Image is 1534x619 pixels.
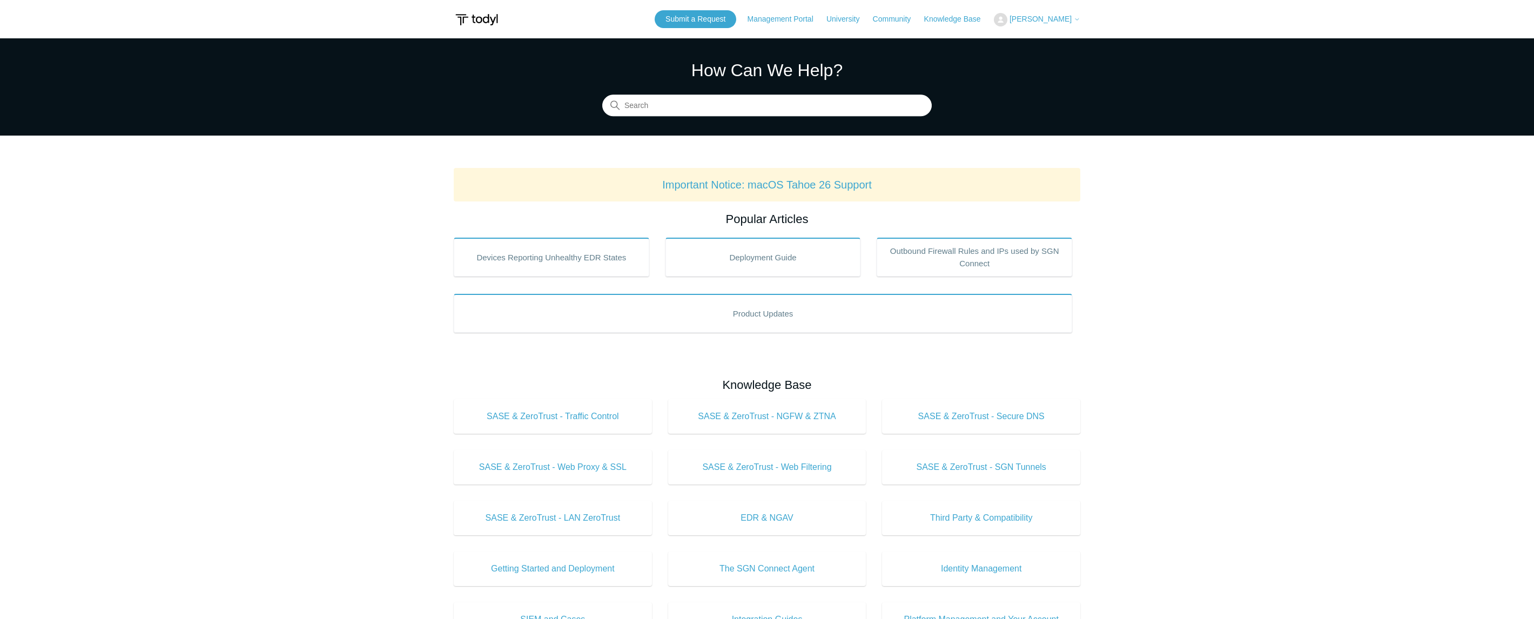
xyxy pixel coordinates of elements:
[882,450,1080,485] a: SASE & ZeroTrust - SGN Tunnels
[684,410,850,423] span: SASE & ZeroTrust - NGFW & ZTNA
[882,551,1080,586] a: Identity Management
[877,238,1072,277] a: Outbound Firewall Rules and IPs used by SGN Connect
[748,14,824,25] a: Management Portal
[470,512,636,524] span: SASE & ZeroTrust - LAN ZeroTrust
[454,210,1080,228] h2: Popular Articles
[454,10,500,30] img: Todyl Support Center Help Center home page
[454,294,1072,333] a: Product Updates
[684,562,850,575] span: The SGN Connect Agent
[898,410,1064,423] span: SASE & ZeroTrust - Secure DNS
[662,179,872,191] a: Important Notice: macOS Tahoe 26 Support
[898,461,1064,474] span: SASE & ZeroTrust - SGN Tunnels
[454,238,649,277] a: Devices Reporting Unhealthy EDR States
[470,410,636,423] span: SASE & ZeroTrust - Traffic Control
[602,57,932,83] h1: How Can We Help?
[882,501,1080,535] a: Third Party & Compatibility
[1010,15,1072,23] span: [PERSON_NAME]
[668,450,866,485] a: SASE & ZeroTrust - Web Filtering
[602,95,932,117] input: Search
[994,13,1080,26] button: [PERSON_NAME]
[826,14,870,25] a: University
[898,562,1064,575] span: Identity Management
[655,10,736,28] a: Submit a Request
[454,501,652,535] a: SASE & ZeroTrust - LAN ZeroTrust
[684,512,850,524] span: EDR & NGAV
[684,461,850,474] span: SASE & ZeroTrust - Web Filtering
[882,399,1080,434] a: SASE & ZeroTrust - Secure DNS
[898,512,1064,524] span: Third Party & Compatibility
[470,562,636,575] span: Getting Started and Deployment
[668,399,866,434] a: SASE & ZeroTrust - NGFW & ZTNA
[668,501,866,535] a: EDR & NGAV
[924,14,992,25] a: Knowledge Base
[665,238,861,277] a: Deployment Guide
[470,461,636,474] span: SASE & ZeroTrust - Web Proxy & SSL
[454,399,652,434] a: SASE & ZeroTrust - Traffic Control
[873,14,922,25] a: Community
[454,551,652,586] a: Getting Started and Deployment
[454,450,652,485] a: SASE & ZeroTrust - Web Proxy & SSL
[668,551,866,586] a: The SGN Connect Agent
[454,376,1080,394] h2: Knowledge Base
